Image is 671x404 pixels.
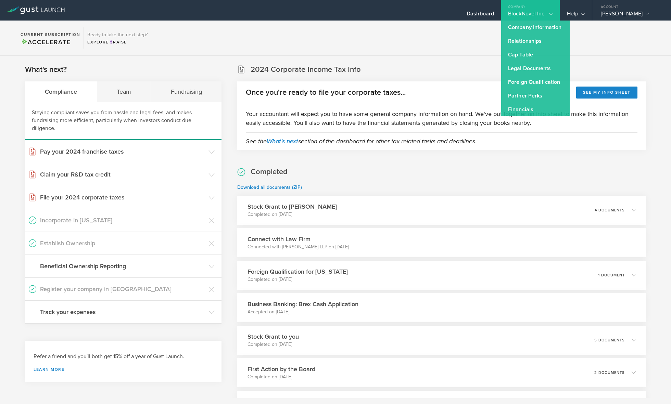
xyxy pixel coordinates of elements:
[248,244,349,250] p: Connected with [PERSON_NAME] LLP on [DATE]
[467,10,494,21] div: Dashboard
[251,167,288,177] h2: Completed
[21,32,80,37] h2: Current Subscription
[246,109,637,127] p: Your accountant will expect you to have some general company information on hand. We've put toget...
[87,39,148,45] div: Explore
[25,102,221,140] div: Staying compliant saves you from hassle and legal fees, and makes fundraising more efficient, par...
[246,88,406,97] h2: Once you're ready to file your corporate taxes...
[109,40,127,44] span: Raise
[267,138,298,145] a: What's next
[576,87,637,99] button: See my info sheet
[40,308,205,316] h3: Track your expenses
[34,353,213,361] h3: Refer a friend and you'll both get 15% off a year of Gust Launch.
[248,202,337,211] h3: Stock Grant to [PERSON_NAME]
[40,193,205,202] h3: File your 2024 corporate taxes
[248,300,358,309] h3: Business Banking: Brex Cash Application
[25,81,97,102] div: Compliance
[40,170,205,179] h3: Claim your R&D tax credit
[21,38,71,46] span: Accelerate
[87,32,148,37] h3: Ready to take the next step?
[25,65,67,75] h2: What's next?
[248,365,315,374] h3: First Action by the Board
[34,367,213,372] a: Learn more
[40,262,205,271] h3: Beneficial Ownership Reporting
[237,184,302,190] a: Download all documents (ZIP)
[246,138,477,145] em: See the section of the dashboard for other tax related tasks and deadlines.
[594,371,625,375] p: 2 documents
[40,239,205,248] h3: Establish Ownership
[248,267,348,276] h3: Foreign Qualification for [US_STATE]
[251,65,361,75] h2: 2024 Corporate Income Tax Info
[248,235,349,244] h3: Connect with Law Firm
[637,371,671,404] iframe: Chat Widget
[248,341,299,348] p: Completed on [DATE]
[598,273,625,277] p: 1 document
[248,332,299,341] h3: Stock Grant to you
[248,211,337,218] p: Completed on [DATE]
[40,147,205,156] h3: Pay your 2024 franchise taxes
[595,208,625,212] p: 4 documents
[151,81,221,102] div: Fundraising
[508,10,553,21] div: BlockNovel Inc.
[248,374,315,380] p: Completed on [DATE]
[248,309,358,315] p: Accepted on [DATE]
[601,10,659,21] div: [PERSON_NAME]
[594,338,625,342] p: 5 documents
[40,285,205,294] h3: Register your company in [GEOGRAPHIC_DATA]
[84,27,151,49] div: Ready to take the next step?ExploreRaise
[40,216,205,225] h3: Incorporate in [US_STATE]
[248,276,348,283] p: Completed on [DATE]
[567,10,585,21] div: Help
[97,81,151,102] div: Team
